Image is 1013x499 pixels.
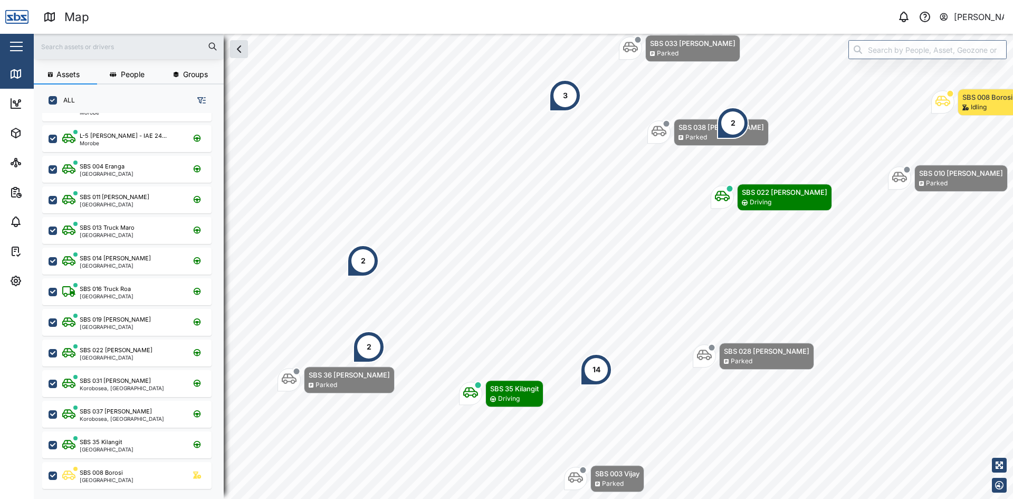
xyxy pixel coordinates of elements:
div: Map [27,68,51,80]
div: SBS 004 Eranga [80,162,125,171]
div: [GEOGRAPHIC_DATA] [80,355,152,360]
div: grid [42,113,223,491]
div: 2 [367,341,371,353]
div: SBS 022 [PERSON_NAME] [80,346,152,355]
div: SBS 016 Truck Roa [80,285,131,294]
div: Parked [685,133,707,143]
div: [PERSON_NAME] [954,11,1005,24]
div: Dashboard [27,98,75,109]
div: Settings [27,275,65,287]
div: Driving [498,394,520,404]
div: Parked [731,356,752,366]
div: Idling [971,102,987,112]
div: Map [64,8,89,26]
input: Search assets or drivers [40,39,217,54]
div: SBS 011 [PERSON_NAME] [80,193,149,202]
div: SBS 033 [PERSON_NAME] [650,38,735,49]
label: ALL [57,96,75,105]
div: [GEOGRAPHIC_DATA] [80,294,133,299]
button: [PERSON_NAME] [939,10,1005,24]
div: Sites [27,157,53,168]
img: Main Logo [5,5,28,29]
div: Parked [657,49,678,59]
canvas: Map [34,34,1013,499]
div: [GEOGRAPHIC_DATA] [80,324,151,329]
div: Map marker [564,465,644,492]
div: 2 [361,255,366,267]
div: Tasks [27,246,56,257]
div: [GEOGRAPHIC_DATA] [80,263,151,268]
div: SBS 008 Borosi [962,92,1012,102]
div: SBS 013 Truck Maro [80,223,135,232]
div: SBS 038 [PERSON_NAME] [678,122,764,133]
div: [GEOGRAPHIC_DATA] [80,447,133,452]
div: Map marker [353,331,385,363]
div: Parked [316,380,337,390]
div: Morobe [80,110,150,115]
div: Reports [27,186,63,198]
div: 14 [592,364,600,375]
div: Map marker [888,165,1008,192]
div: SBS 35 Kilangit [80,438,122,447]
div: Map marker [717,107,749,139]
div: SBS 022 [PERSON_NAME] [742,187,827,197]
div: [GEOGRAPHIC_DATA] [80,171,133,176]
div: SBS 037 [PERSON_NAME] [80,407,152,416]
div: SBS 35 Kilangit [490,383,539,394]
div: SBS 014 [PERSON_NAME] [80,254,151,263]
div: Map marker [278,366,395,393]
div: Map marker [580,354,612,385]
div: Map marker [647,119,769,146]
div: Morobe [80,140,167,146]
div: Map marker [549,80,581,111]
div: SBS 36 [PERSON_NAME] [309,370,390,380]
span: Groups [183,71,208,78]
div: 2 [731,117,735,129]
div: [GEOGRAPHIC_DATA] [80,477,133,483]
div: Assets [27,127,60,139]
div: Map marker [619,35,740,62]
div: SBS 019 [PERSON_NAME] [80,315,151,324]
div: Korobosea, [GEOGRAPHIC_DATA] [80,385,164,391]
div: Korobosea, [GEOGRAPHIC_DATA] [80,416,164,421]
div: SBS 031 [PERSON_NAME] [80,376,151,385]
div: Driving [750,197,771,208]
div: L-5 [PERSON_NAME] - IAE 24... [80,131,167,140]
div: Map marker [459,380,543,407]
div: Parked [926,178,948,189]
div: Map marker [347,245,379,277]
div: [GEOGRAPHIC_DATA] [80,202,149,207]
div: [GEOGRAPHIC_DATA] [80,232,135,238]
div: Map marker [693,343,814,370]
div: SBS 028 [PERSON_NAME] [724,346,809,356]
input: Search by People, Asset, Geozone or Place [848,40,1007,59]
span: Assets [56,71,80,78]
span: People [121,71,145,78]
div: Alarms [27,216,60,228]
div: SBS 008 Borosi [80,468,123,477]
div: SBS 003 Vijay [595,468,639,479]
div: 3 [563,90,568,101]
div: Map marker [711,184,832,211]
div: Parked [602,479,624,489]
div: SBS 010 [PERSON_NAME] [919,168,1003,178]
